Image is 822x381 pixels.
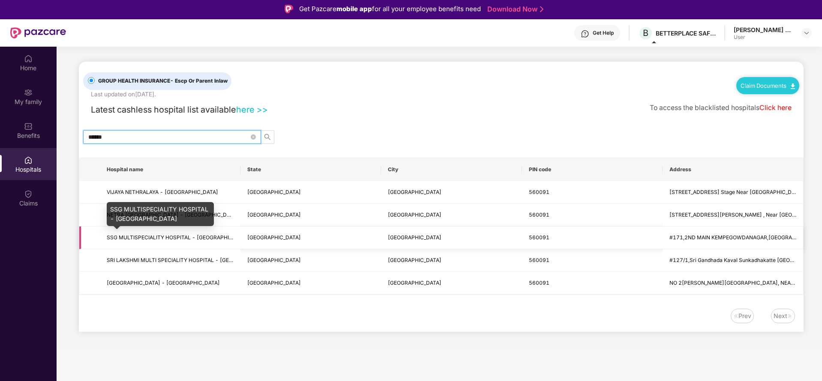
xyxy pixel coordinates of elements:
td: KARNATAKA [240,226,381,249]
th: State [240,158,381,181]
td: BANGALORE [381,181,522,204]
span: close-circle [251,133,256,141]
img: svg+xml;base64,PHN2ZyB4bWxucz0iaHR0cDovL3d3dy53My5vcmcvMjAwMC9zdmciIHdpZHRoPSIxNiIgaGVpZ2h0PSIxNi... [733,313,738,318]
span: [GEOGRAPHIC_DATA] [388,211,441,218]
td: SSG MULTISPECIALITY HOSPITAL - BANGALORE [100,226,240,249]
strong: mobile app [336,5,372,13]
span: [GEOGRAPHIC_DATA] [388,280,441,286]
a: here >> [236,104,268,115]
span: 560091 [529,189,549,195]
span: [GEOGRAPHIC_DATA] [388,189,441,195]
th: City [381,158,522,181]
span: 560091 [529,234,549,241]
a: Download Now [487,5,541,14]
img: New Pazcare Logo [10,27,66,39]
td: KARNATAKA [240,272,381,295]
img: svg+xml;base64,PHN2ZyB4bWxucz0iaHR0cDovL3d3dy53My5vcmcvMjAwMC9zdmciIHdpZHRoPSIxMC40IiBoZWlnaHQ9Ij... [791,83,795,89]
span: search [261,134,274,140]
img: svg+xml;base64,PHN2ZyBpZD0iSGVscC0zMngzMiIgeG1sbnM9Imh0dHA6Ly93d3cudzMub3JnLzIwMDAvc3ZnIiB3aWR0aD... [581,30,589,38]
td: BANGALORE [381,249,522,272]
div: Get Pazcare for all your employee benefits need [299,4,481,14]
th: PIN code [522,158,663,181]
span: 560091 [529,211,549,218]
span: [STREET_ADDRESS] Stage Near [GEOGRAPHIC_DATA] [669,189,803,195]
div: BETTERPLACE SAFETY SOLUTIONS PRIVATE LIMITED [656,29,716,37]
div: Last updated on [DATE] . [91,90,156,99]
div: SSG MULTISPECIALITY HOSPITAL - [GEOGRAPHIC_DATA] [107,202,214,226]
span: SRI LAKSHMI MULTI SPECIALITY HOSPITAL - [GEOGRAPHIC_DATA] [107,257,273,263]
td: 113 MAGADI MAIN ROAD ANJANA NAGAR BEDARAHALLI ,Anjananagar , Near Adishwar showroom [663,204,803,226]
span: Address [669,166,796,173]
span: 560091 [529,280,549,286]
img: svg+xml;base64,PHN2ZyBpZD0iQmVuZWZpdHMiIHhtbG5zPSJodHRwOi8vd3d3LnczLm9yZy8yMDAwL3N2ZyIgd2lkdGg9Ij... [24,122,33,131]
img: svg+xml;base64,PHN2ZyBpZD0iQ2xhaW0iIHhtbG5zPSJodHRwOi8vd3d3LnczLm9yZy8yMDAwL3N2ZyIgd2lkdGg9IjIwIi... [24,190,33,198]
a: Click here [759,104,792,112]
td: BANGALORE [381,272,522,295]
th: Address [663,158,803,181]
button: search [261,130,274,144]
img: svg+xml;base64,PHN2ZyBpZD0iRHJvcGRvd24tMzJ4MzIiIHhtbG5zPSJodHRwOi8vd3d3LnczLm9yZy8yMDAwL3N2ZyIgd2... [803,30,810,36]
td: BANGALORE [381,226,522,249]
td: NO 2, SAI NANDI COMPLEX, NEAR SUNKADAKATTE BUS STOP, VISHWA NEEDAM POST [663,272,803,295]
span: [GEOGRAPHIC_DATA] [247,234,301,241]
span: [GEOGRAPHIC_DATA] [247,189,301,195]
span: [GEOGRAPHIC_DATA] - [GEOGRAPHIC_DATA] [107,280,220,286]
span: 560091 [529,257,549,263]
span: [GEOGRAPHIC_DATA] [247,280,301,286]
span: Hospital name [107,166,234,173]
td: #127/1,Sri Gandhada Kaval Sunkadhakatte Vishwaneedam Post Magadi Main Road [663,249,803,272]
td: SRI LAKSHMI MULTI SPECIALITY HOSPITAL - Bangalore [100,249,240,272]
span: VIJAYA NETHRALAYA - [GEOGRAPHIC_DATA] [107,189,218,195]
th: Hospital name [100,158,240,181]
td: #171,2ND MAIN KEMPEGOWDANAGAR,BYADARAHALLI,MAGADI MAIN ROAD [663,226,803,249]
span: [GEOGRAPHIC_DATA] [247,257,301,263]
img: Logo [285,5,293,13]
td: KARNATAKA [240,204,381,226]
span: B [643,28,648,38]
div: Next [774,311,787,321]
div: [PERSON_NAME] T H [734,26,794,34]
td: BANGALORE [381,204,522,226]
td: SRI RAMA HOSPITAL - BANGALORE [100,272,240,295]
img: Stroke [540,5,543,14]
span: - Escp Or Parent Inlaw [170,77,228,84]
div: User [734,34,794,41]
div: Get Help [593,30,614,36]
span: SSG MULTISPECIALITY HOSPITAL - [GEOGRAPHIC_DATA] [107,234,250,241]
img: svg+xml;base64,PHN2ZyB4bWxucz0iaHR0cDovL3d3dy53My5vcmcvMjAwMC9zdmciIHdpZHRoPSIxNiIgaGVpZ2h0PSIxNi... [787,313,792,318]
span: To access the blacklisted hospitals [650,104,759,112]
a: Claim Documents [741,82,795,89]
span: [GEOGRAPHIC_DATA] [388,234,441,241]
img: svg+xml;base64,PHN2ZyBpZD0iSG9zcGl0YWxzIiB4bWxucz0iaHR0cDovL3d3dy53My5vcmcvMjAwMC9zdmciIHdpZHRoPS... [24,156,33,164]
img: svg+xml;base64,PHN2ZyBpZD0iSG9tZSIgeG1sbnM9Imh0dHA6Ly93d3cudzMub3JnLzIwMDAvc3ZnIiB3aWR0aD0iMjAiIG... [24,54,33,63]
td: VIJAYA NETHRALAYA - Bangalore [100,181,240,204]
span: [GEOGRAPHIC_DATA] [247,211,301,218]
img: svg+xml;base64,PHN2ZyB3aWR0aD0iMjAiIGhlaWdodD0iMjAiIHZpZXdCb3g9IjAgMCAyMCAyMCIgZmlsbD0ibm9uZSIgeG... [24,88,33,97]
span: Latest cashless hospital list available [91,104,236,115]
span: [GEOGRAPHIC_DATA] [388,257,441,263]
div: Prev [738,311,751,321]
td: KARNATAKA [240,181,381,204]
td: No.5 , 20th Cross , Malgala Under Pass , Ring Road , Nagarbhavi 2nd Stage Near Malgala Under Pass [663,181,803,204]
span: close-circle [251,134,256,140]
td: KARNATAKA [240,249,381,272]
td: NETRA DRISHTI EYE HOSPITAL - BANGALORE [100,204,240,226]
span: GROUP HEALTH INSURANCE [95,77,231,85]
